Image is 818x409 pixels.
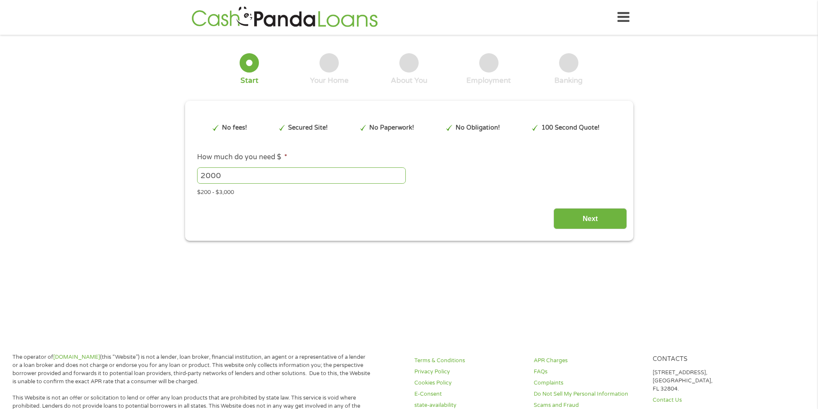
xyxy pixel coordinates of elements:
[414,357,523,365] a: Terms & Conditions
[414,390,523,398] a: E-Consent
[12,353,371,386] p: The operator of (this “Website”) is not a lender, loan broker, financial institution, an agent or...
[310,76,349,85] div: Your Home
[240,76,258,85] div: Start
[369,123,414,133] p: No Paperwork!
[466,76,511,85] div: Employment
[288,123,328,133] p: Secured Site!
[189,5,380,30] img: GetLoanNow Logo
[534,379,643,387] a: Complaints
[541,123,599,133] p: 100 Second Quote!
[53,354,100,361] a: [DOMAIN_NAME]
[534,357,643,365] a: APR Charges
[414,379,523,387] a: Cookies Policy
[534,390,643,398] a: Do Not Sell My Personal Information
[197,185,620,197] div: $200 - $3,000
[456,123,500,133] p: No Obligation!
[653,355,762,364] h4: Contacts
[554,76,583,85] div: Banking
[553,208,627,229] input: Next
[653,396,762,404] a: Contact Us
[414,368,523,376] a: Privacy Policy
[222,123,247,133] p: No fees!
[391,76,427,85] div: About You
[653,369,762,393] p: [STREET_ADDRESS], [GEOGRAPHIC_DATA], FL 32804.
[534,368,643,376] a: FAQs
[197,153,287,162] label: How much do you need $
